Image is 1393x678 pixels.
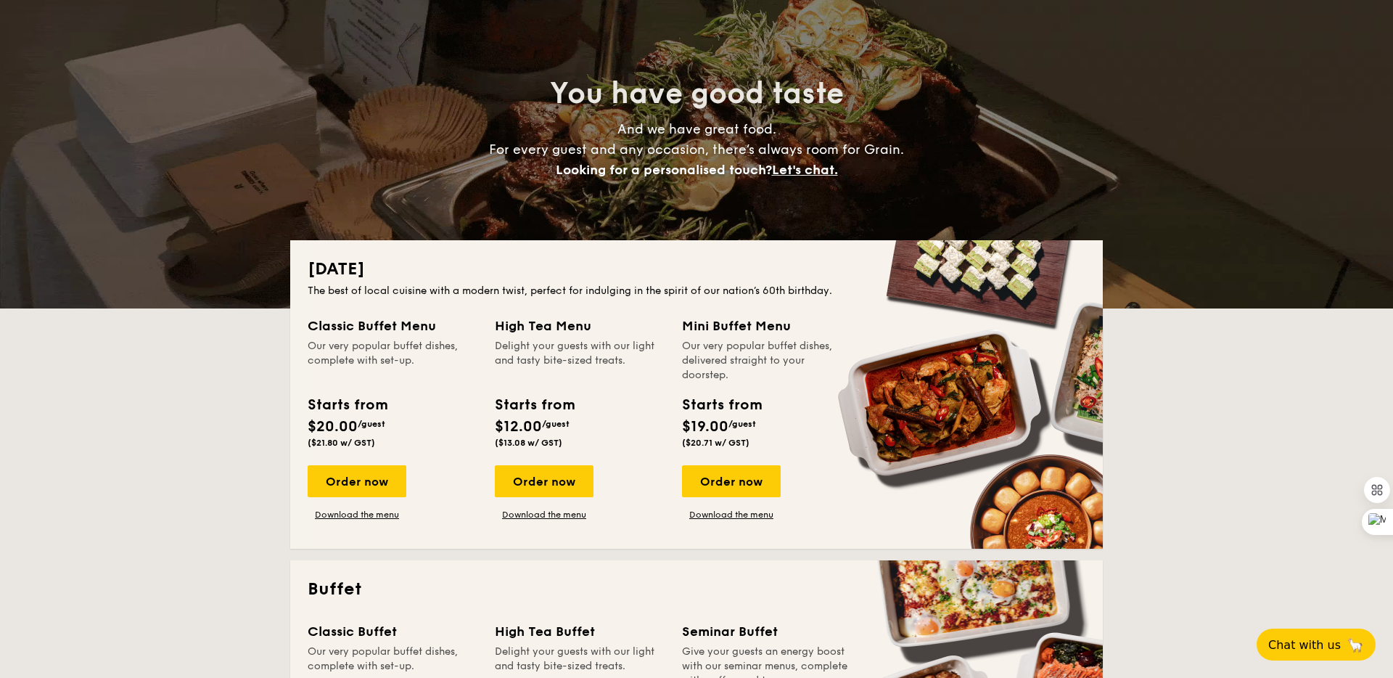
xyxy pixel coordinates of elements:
[556,162,772,178] span: Looking for a personalised touch?
[682,509,781,520] a: Download the menu
[682,316,852,336] div: Mini Buffet Menu
[495,394,574,416] div: Starts from
[1257,629,1376,661] button: Chat with us🦙
[682,621,852,642] div: Seminar Buffet
[308,438,375,448] span: ($21.80 w/ GST)
[495,339,665,383] div: Delight your guests with our light and tasty bite-sized treats.
[495,438,562,448] span: ($13.08 w/ GST)
[308,284,1085,298] div: The best of local cuisine with a modern twist, perfect for indulging in the spirit of our nation’...
[308,578,1085,601] h2: Buffet
[1347,637,1364,653] span: 🦙
[495,621,665,642] div: High Tea Buffet
[728,419,756,429] span: /guest
[682,339,852,383] div: Our very popular buffet dishes, delivered straight to your doorstep.
[308,394,387,416] div: Starts from
[682,465,781,497] div: Order now
[308,418,358,436] span: $20.00
[1268,638,1341,652] span: Chat with us
[495,418,542,436] span: $12.00
[308,465,406,497] div: Order now
[358,419,385,429] span: /guest
[308,316,477,336] div: Classic Buffet Menu
[550,76,844,111] span: You have good taste
[682,394,761,416] div: Starts from
[495,316,665,336] div: High Tea Menu
[542,419,570,429] span: /guest
[682,418,728,436] span: $19.00
[495,465,593,497] div: Order now
[308,509,406,520] a: Download the menu
[308,621,477,642] div: Classic Buffet
[308,258,1085,281] h2: [DATE]
[489,121,904,178] span: And we have great food. For every guest and any occasion, there’s always room for Grain.
[495,509,593,520] a: Download the menu
[308,339,477,383] div: Our very popular buffet dishes, complete with set-up.
[682,438,749,448] span: ($20.71 w/ GST)
[772,162,838,178] span: Let's chat.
